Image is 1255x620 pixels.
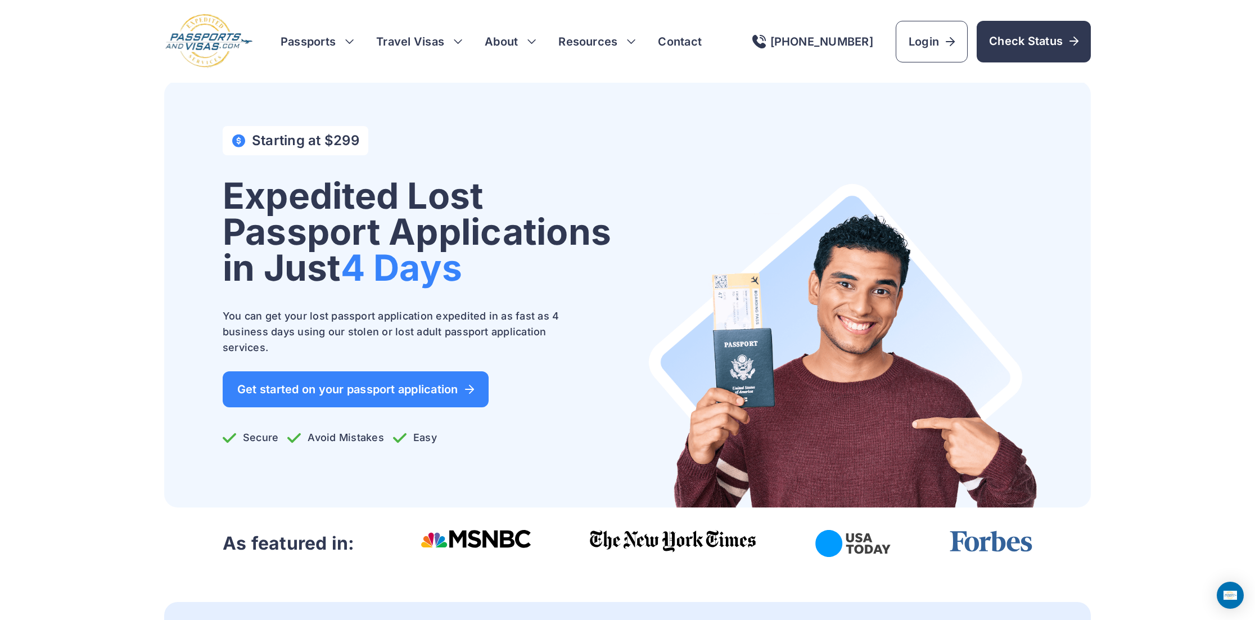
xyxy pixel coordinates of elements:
p: Easy [393,430,437,446]
img: Msnbc [421,530,531,548]
p: Secure [223,430,278,446]
p: Avoid Mistakes [287,430,383,446]
span: Get started on your passport application [237,384,474,395]
a: [PHONE_NUMBER] [752,35,873,48]
a: Login [896,21,968,62]
p: You can get your lost passport application expedited in as fast as 4 business days using our stol... [223,308,571,356]
span: 4 Days [341,246,462,289]
h4: Starting at $299 [252,133,359,149]
h3: Passports [281,34,354,50]
img: The New York Times [590,530,757,552]
a: Contact [658,34,702,50]
img: Expedited Lost Passport Applications Services as Fast as 4 Days. [648,183,1044,507]
img: Logo [164,14,254,69]
h3: As featured in: [223,532,355,555]
a: Get started on your passport application [223,371,489,407]
a: About [485,34,518,50]
span: Check Status [989,33,1078,49]
img: Forbes [949,530,1032,552]
h3: Resources [558,34,635,50]
div: Open Intercom Messenger [1217,582,1244,609]
h1: Expedited Lost Passport Applications in Just [223,178,619,286]
a: Check Status [977,21,1091,62]
h3: Travel Visas [376,34,462,50]
img: USA Today [815,530,891,557]
span: Login [909,34,955,50]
